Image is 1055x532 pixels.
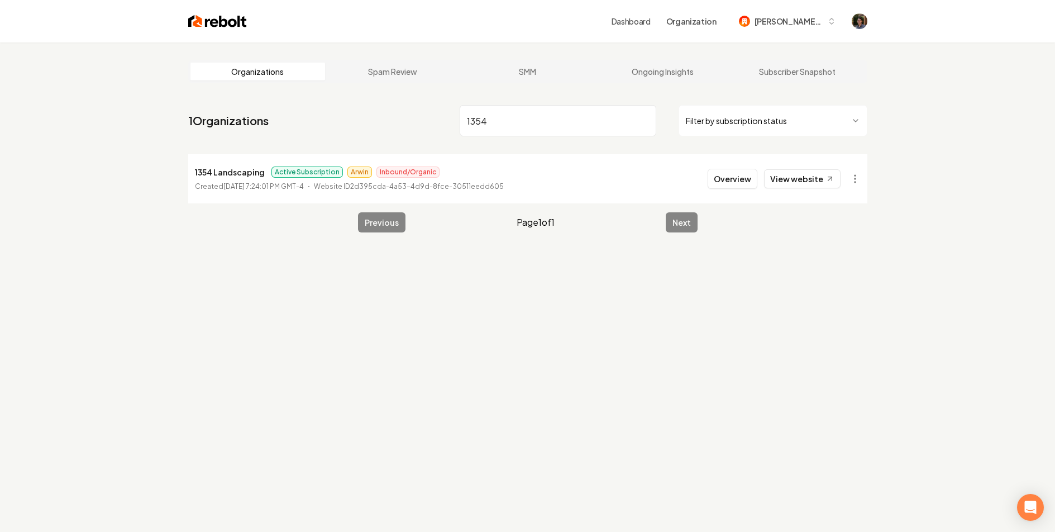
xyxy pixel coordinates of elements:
[852,13,867,29] button: Open user button
[190,63,326,80] a: Organizations
[376,167,440,178] span: Inbound/Organic
[739,16,750,27] img: mitchell-62
[1017,494,1044,521] div: Open Intercom Messenger
[708,169,757,189] button: Overview
[195,165,265,179] p: 1354 Landscaping
[188,13,247,29] img: Rebolt Logo
[595,63,730,80] a: Ongoing Insights
[660,11,723,31] button: Organization
[460,63,595,80] a: SMM
[195,181,304,192] p: Created
[460,105,656,136] input: Search by name or ID
[517,216,555,229] span: Page 1 of 1
[612,16,651,27] a: Dashboard
[314,181,504,192] p: Website ID 2d395cda-4a53-4d9d-8fce-30511eedd605
[188,113,269,129] a: 1Organizations
[347,167,372,178] span: Arwin
[223,182,304,191] time: [DATE] 7:24:01 PM GMT-4
[325,63,460,80] a: Spam Review
[755,16,823,27] span: [PERSON_NAME]-62
[271,167,343,178] span: Active Subscription
[730,63,865,80] a: Subscriber Snapshot
[852,13,867,29] img: Mitchell Stahl
[764,169,841,188] a: View website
